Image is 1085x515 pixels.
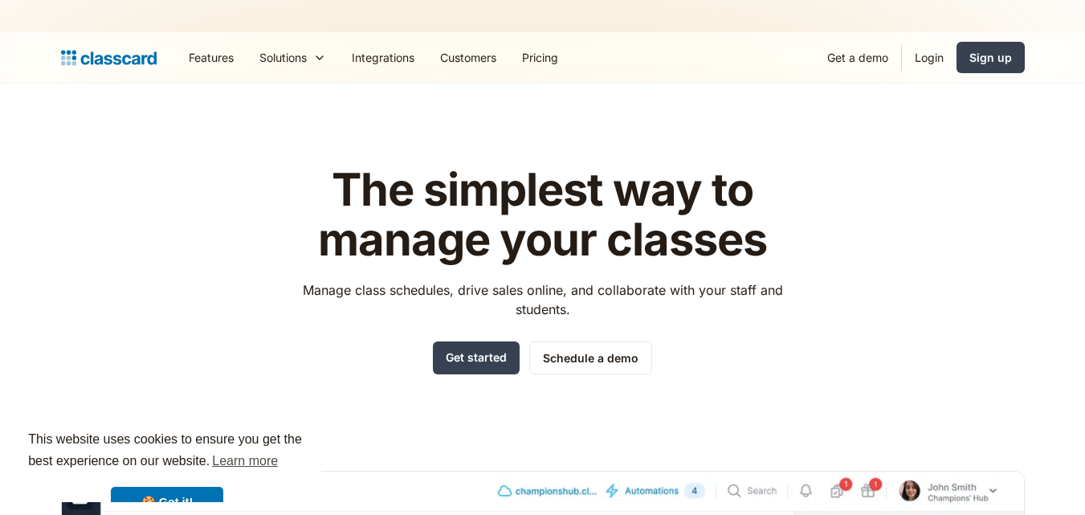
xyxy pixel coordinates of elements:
a: Get a demo [814,39,901,76]
a: home [61,47,157,69]
span: This website uses cookies to ensure you get the best experience on our website. [28,430,306,473]
div: Solutions [247,39,339,76]
div: cookieconsent [13,415,321,502]
a: Integrations [339,39,427,76]
div: Solutions [259,49,307,66]
a: Features [176,39,247,76]
a: Pricing [509,39,571,76]
p: Manage class schedules, drive sales online, and collaborate with your staff and students. [288,280,797,319]
a: Login [902,39,957,76]
a: Get started [433,341,520,374]
a: Sign up [957,42,1025,73]
a: Schedule a demo [529,341,652,374]
a: learn more about cookies [210,449,280,473]
a: Customers [427,39,509,76]
div: Sign up [969,49,1012,66]
h1: The simplest way to manage your classes [288,166,797,264]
